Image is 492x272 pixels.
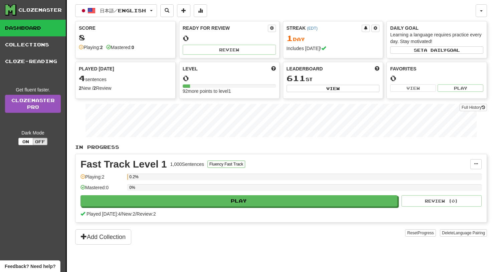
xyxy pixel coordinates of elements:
a: ClozemasterPro [5,95,61,113]
span: 4 [79,73,85,83]
div: 0 [390,74,483,82]
p: In Progress [75,144,487,151]
div: Mastered: [106,44,134,51]
span: New: 2 [122,211,135,217]
button: View [390,84,436,92]
span: 1 [287,33,293,43]
span: Score more points to level up [271,65,276,72]
span: Played [DATE]: 4 [87,211,121,217]
span: Open feedback widget [5,263,55,270]
div: st [287,74,380,83]
div: Fast Track Level 1 [80,159,167,169]
button: More stats [194,4,207,17]
div: Learning a language requires practice every day. Stay motivated! [390,31,483,45]
strong: 2 [100,45,103,50]
strong: 0 [132,45,134,50]
div: Includes [DATE]! [287,45,380,52]
span: Language Pairing [454,231,485,235]
button: Add sentence to collection [177,4,190,17]
button: Off [33,138,47,145]
div: 0 [183,74,276,82]
span: Leaderboard [287,65,323,72]
button: Search sentences [160,4,174,17]
div: 1,000 Sentences [170,161,204,168]
button: View [287,85,380,92]
span: Progress [418,231,434,235]
div: New / Review [79,85,172,91]
button: Play [80,195,397,207]
div: Playing: 2 [80,174,124,185]
div: Mastered: 0 [80,184,124,195]
div: Get fluent faster. [5,86,61,93]
div: Streak [287,25,362,31]
div: Daily Goal [390,25,483,31]
span: 611 [287,73,306,83]
strong: 2 [94,85,96,91]
span: Level [183,65,198,72]
div: Dark Mode [5,129,61,136]
div: sentences [79,74,172,83]
button: DeleteLanguage Pairing [440,229,487,237]
div: 8 [79,33,172,42]
button: Play [438,84,483,92]
div: 0 [183,34,276,42]
button: Add Collection [75,229,131,245]
div: Ready for Review [183,25,268,31]
button: 日本語/English [75,4,157,17]
span: This week in points, UTC [375,65,379,72]
span: / [135,211,137,217]
button: On [18,138,33,145]
a: (EDT) [307,26,318,31]
div: Clozemaster [18,7,62,13]
span: 日本語 / English [100,8,146,13]
div: 92 more points to level 1 [183,88,276,94]
div: Favorites [390,65,483,72]
span: Played [DATE] [79,65,114,72]
button: Review (0) [401,195,482,207]
div: Score [79,25,172,31]
button: Review [183,45,276,55]
span: Review: 2 [137,211,156,217]
div: Playing: [79,44,103,51]
span: a daily [424,48,447,52]
button: Seta dailygoal [390,46,483,54]
span: / [121,211,122,217]
button: Fluency Fast Track [207,161,245,168]
button: ResetProgress [405,229,436,237]
button: Full History [460,104,487,111]
strong: 2 [79,85,81,91]
div: Day [287,34,380,43]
